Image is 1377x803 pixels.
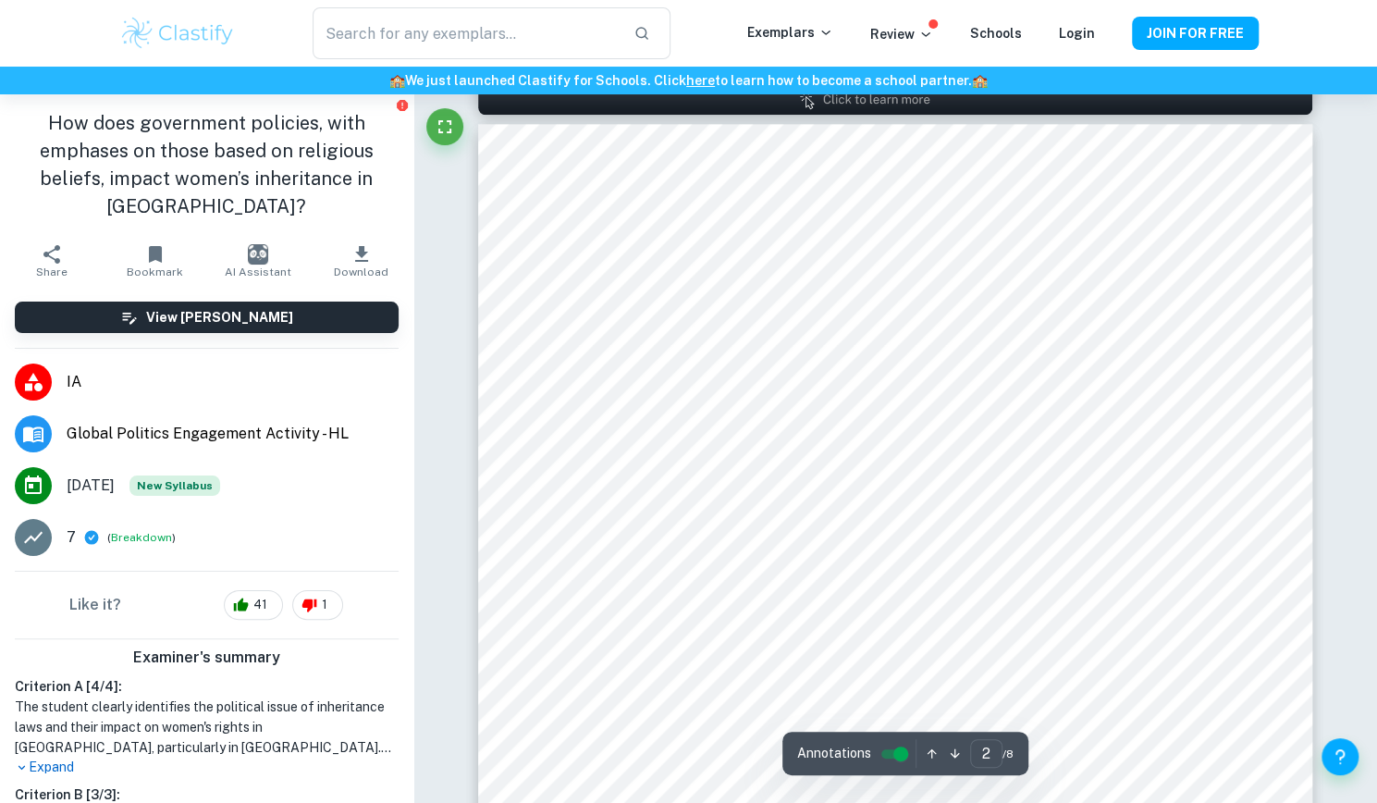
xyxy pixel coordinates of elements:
span: [DATE] [67,475,115,497]
button: View [PERSON_NAME] [15,302,399,333]
span: Global Politics Engagement Activity - HL [67,423,399,445]
span: 🏫 [389,73,405,88]
button: Bookmark [104,235,207,287]
div: 41 [224,590,283,620]
a: Login [1059,26,1095,41]
button: Breakdown [111,529,172,546]
h6: Examiner's summary [7,647,406,669]
p: Review [870,24,933,44]
div: Starting from the May 2026 session, the Global Politics Engagement Activity requirements have cha... [129,476,220,496]
span: Share [36,266,68,278]
h6: We just launched Clastify for Schools. Click to learn how to become a school partner. [4,70,1373,91]
a: here [686,73,715,88]
span: Annotations [797,744,871,763]
a: Schools [970,26,1022,41]
span: IA [67,371,399,393]
span: Download [334,266,388,278]
p: 7 [67,526,76,549]
span: / 8 [1002,746,1014,762]
button: Help and Feedback [1322,738,1359,775]
input: Search for any exemplars... [313,7,618,59]
span: 🏫 [972,73,988,88]
button: AI Assistant [206,235,310,287]
span: AI Assistant [225,266,291,278]
h6: Criterion A [ 4 / 4 ]: [15,676,399,697]
p: Exemplars [747,22,833,43]
h1: How does government policies, with emphases on those based on religious beliefs, impact women’s i... [15,109,399,220]
span: Bookmark [127,266,183,278]
button: Report issue [396,98,410,112]
h6: Like it? [69,594,121,616]
div: 1 [292,590,343,620]
h1: The student clearly identifies the political issue of inheritance laws and their impact on women'... [15,697,399,758]
button: Download [310,235,413,287]
h6: View [PERSON_NAME] [146,307,293,327]
p: Expand [15,758,399,777]
span: ( ) [107,529,176,547]
span: 1 [312,596,338,614]
img: AI Assistant [248,244,268,265]
img: Clastify logo [119,15,237,52]
button: Fullscreen [426,108,463,145]
span: New Syllabus [129,476,220,496]
button: JOIN FOR FREE [1132,17,1259,50]
span: 41 [243,596,277,614]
